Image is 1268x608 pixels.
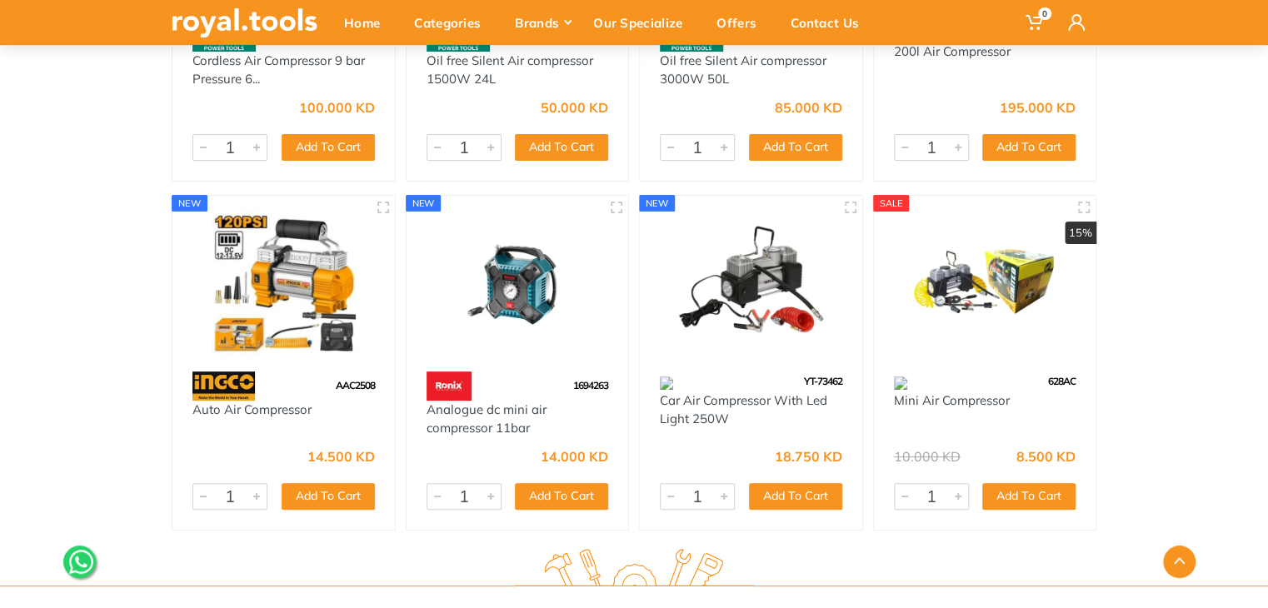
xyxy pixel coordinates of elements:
[336,379,375,391] span: AAC2508
[427,371,472,401] img: 130.webp
[541,450,608,463] div: 14.000 KD
[192,52,365,87] a: Cordless Air Compressor 9 bar Pressure 6...
[660,392,827,427] a: Car Air Compressor With Led Light 250W
[1065,222,1096,245] div: 15%
[515,483,608,510] button: Add To Cart
[187,211,380,355] img: Royal Tools - Auto Air Compressor
[582,5,705,40] div: Our Specialize
[172,8,317,37] img: royal.tools Logo
[894,43,1011,59] a: 200l Air Compressor
[894,376,907,390] img: 150.webp
[282,134,375,161] button: Add To Cart
[894,450,961,463] div: 10.000 KD
[503,5,582,40] div: Brands
[655,211,847,355] img: Royal Tools - Car Air Compressor With Led Light 250W
[282,483,375,510] button: Add To Cart
[804,375,842,387] span: YT-73462
[515,134,608,161] button: Add To Cart
[889,211,1081,355] img: Royal Tools - Mini Air Compressor
[775,101,842,114] div: 85.000 KD
[402,5,503,40] div: Categories
[192,401,312,417] a: Auto Air Compressor
[541,101,608,114] div: 50.000 KD
[573,379,608,391] span: 1694263
[1016,450,1076,463] div: 8.500 KD
[775,450,842,463] div: 18.750 KD
[749,134,842,161] button: Add To Cart
[307,450,375,463] div: 14.500 KD
[873,195,910,212] div: SALE
[982,134,1076,161] button: Add To Cart
[894,392,1010,408] a: Mini Air Compressor
[982,483,1076,510] button: Add To Cart
[427,52,593,87] a: Oil free Silent Air compressor 1500W 24L
[422,211,614,355] img: Royal Tools - Analogue dc mini air compressor 11bar
[1048,375,1076,387] span: 628AC
[705,5,779,40] div: Offers
[1038,7,1051,20] span: 0
[660,376,673,390] img: 142.webp
[332,5,402,40] div: Home
[639,195,675,212] div: new
[406,195,442,212] div: new
[779,5,881,40] div: Contact Us
[660,52,826,87] a: Oil free Silent Air compressor 3000W 50L
[192,371,255,401] img: 91.webp
[427,401,547,436] a: Analogue dc mini air compressor 11bar
[1000,101,1076,114] div: 195.000 KD
[172,195,207,212] div: new
[749,483,842,510] button: Add To Cart
[299,101,375,114] div: 100.000 KD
